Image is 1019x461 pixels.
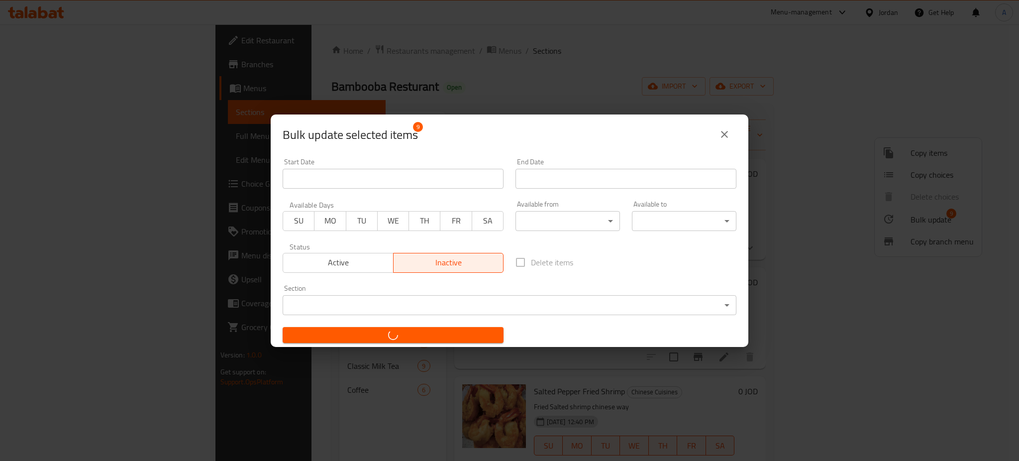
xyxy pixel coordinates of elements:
span: Selected items count [283,127,418,143]
button: Active [283,253,394,273]
div: ​ [515,211,620,231]
span: Delete items [531,256,573,268]
span: SU [287,214,310,228]
button: SU [283,211,314,231]
button: SA [472,211,504,231]
span: 9 [413,122,423,132]
span: MO [318,214,342,228]
span: Active [287,255,390,270]
span: TU [350,214,374,228]
div: ​ [283,295,736,315]
div: ​ [632,211,736,231]
span: SA [476,214,500,228]
button: MO [314,211,346,231]
button: TU [346,211,378,231]
span: FR [444,214,468,228]
span: TH [413,214,436,228]
button: Inactive [393,253,504,273]
button: WE [377,211,409,231]
button: close [713,122,736,146]
span: Inactive [398,255,500,270]
span: WE [382,214,405,228]
button: FR [440,211,472,231]
button: TH [408,211,440,231]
